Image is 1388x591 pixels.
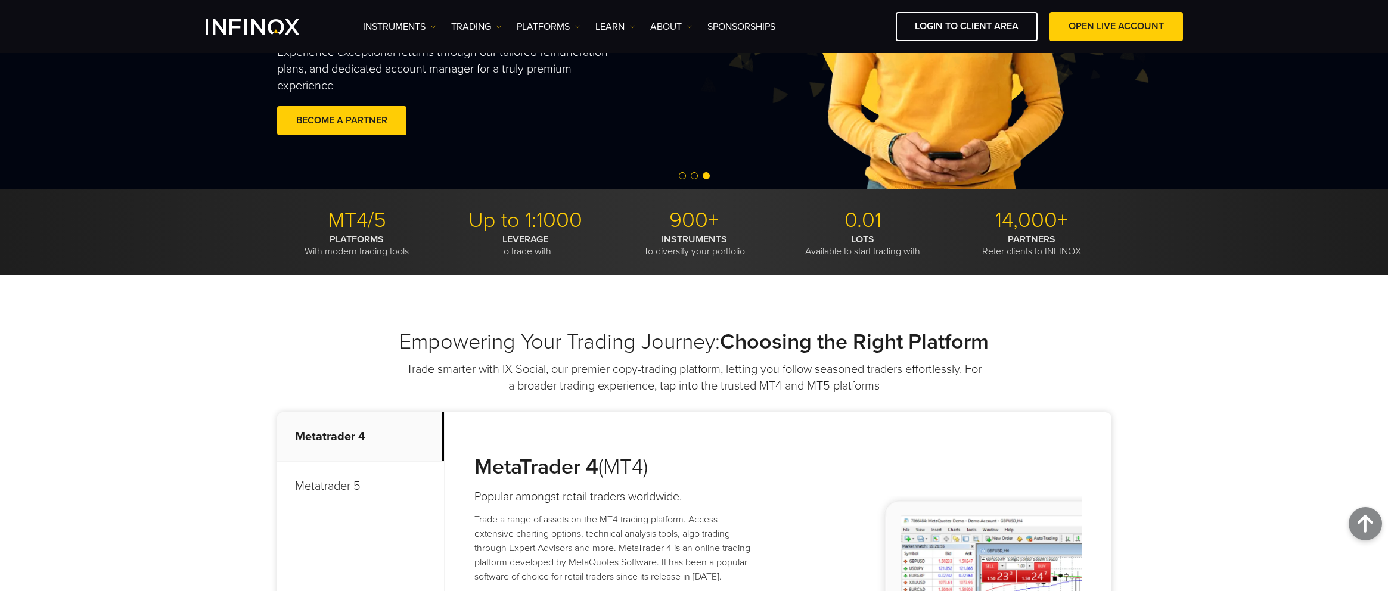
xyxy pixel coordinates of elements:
[277,234,437,257] p: With modern trading tools
[703,172,710,179] span: Go to slide 3
[707,20,775,34] a: SPONSORSHIPS
[1008,234,1055,245] strong: PARTNERS
[502,234,548,245] strong: LEVERAGE
[277,462,444,511] p: Metatrader 5
[474,454,759,480] h3: (MT4)
[277,412,444,462] p: Metatrader 4
[474,489,759,505] h4: Popular amongst retail traders worldwide.
[277,44,631,94] p: Experience exceptional returns through our tailored remuneration plans, and dedicated account man...
[595,20,635,34] a: Learn
[474,454,598,480] strong: MetaTrader 4
[330,234,384,245] strong: PLATFORMS
[662,234,727,245] strong: INSTRUMENTS
[691,172,698,179] span: Go to slide 2
[277,106,406,135] a: BECOME A PARTNER
[851,234,874,245] strong: LOTS
[363,20,436,34] a: Instruments
[783,234,943,257] p: Available to start trading with
[277,207,437,234] p: MT4/5
[720,329,989,354] strong: Choosing the Right Platform
[206,19,327,35] a: INFINOX Logo
[405,361,983,394] p: Trade smarter with IX Social, our premier copy-trading platform, letting you follow seasoned trad...
[614,207,774,234] p: 900+
[451,20,502,34] a: TRADING
[1049,12,1183,41] a: OPEN LIVE ACCOUNT
[952,207,1111,234] p: 14,000+
[474,512,759,584] p: Trade a range of assets on the MT4 trading platform. Access extensive charting options, technical...
[277,329,1111,355] h2: Empowering Your Trading Journey:
[650,20,693,34] a: ABOUT
[952,234,1111,257] p: Refer clients to INFINOX
[896,12,1038,41] a: LOGIN TO CLIENT AREA
[446,207,605,234] p: Up to 1:1000
[446,234,605,257] p: To trade with
[679,172,686,179] span: Go to slide 1
[517,20,580,34] a: PLATFORMS
[614,234,774,257] p: To diversify your portfolio
[783,207,943,234] p: 0.01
